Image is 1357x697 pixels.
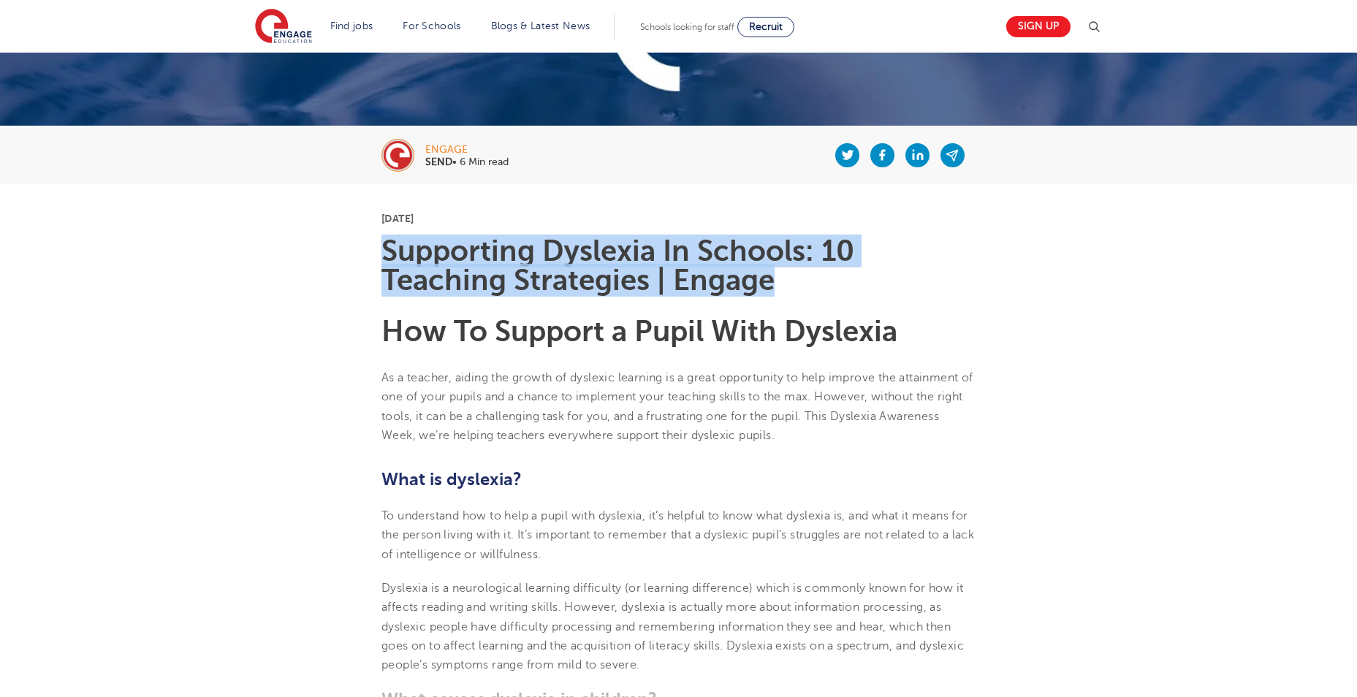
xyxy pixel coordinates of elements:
a: Find jobs [330,20,373,31]
a: Sign up [1006,16,1071,37]
div: engage [425,145,509,155]
b: SEND [425,156,452,167]
span: Recruit [749,21,783,32]
a: Recruit [737,17,794,37]
b: What is dyslexia? [381,469,522,490]
span: To understand how to help a pupil with dyslexia, it’s helpful to know what dyslexia is, and what ... [381,509,974,561]
a: Blogs & Latest News [491,20,590,31]
b: How To Support a Pupil With Dyslexia [381,315,897,348]
p: [DATE] [381,213,976,224]
span: As a teacher, aiding the growth of dyslexic learning is a great opportunity to help improve the a... [381,371,973,442]
p: • 6 Min read [425,157,509,167]
img: Engage Education [255,9,312,45]
span: Dyslexia is a neurological learning difficulty (or learning difference) which is commonly known f... [381,582,964,671]
a: For Schools [403,20,460,31]
span: Schools looking for staff [640,22,734,32]
h1: Supporting Dyslexia In Schools: 10 Teaching Strategies | Engage [381,237,976,295]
